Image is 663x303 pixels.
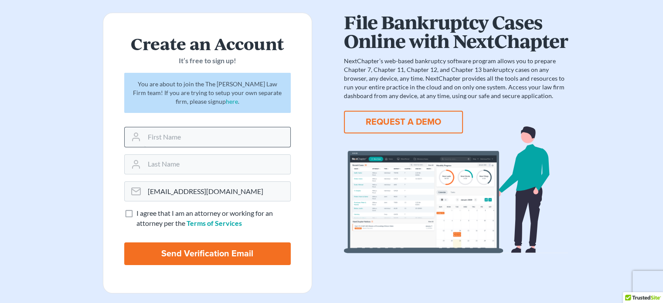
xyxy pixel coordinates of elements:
[226,98,238,105] a: here
[124,242,291,265] input: Send Verification Email
[124,73,291,113] div: You are about to join the The [PERSON_NAME] Law Firm team! If you are trying to setup your own se...
[344,57,568,100] p: NextChapter’s web-based bankruptcy software program allows you to prepare Chapter 7, Chapter 11, ...
[144,127,290,146] input: First Name
[344,111,463,133] button: REQUEST A DEMO
[144,182,290,201] input: Email Address
[124,34,291,52] h2: Create an Account
[344,13,568,50] h1: File Bankruptcy Cases Online with NextChapter
[187,219,242,227] a: Terms of Services
[136,209,273,227] span: I agree that I am an attorney or working for an attorney per the
[344,126,568,253] img: dashboard-867a026336fddd4d87f0941869007d5e2a59e2bc3a7d80a2916e9f42c0117099.svg
[124,56,291,66] p: It’s free to sign up!
[144,155,290,174] input: Last Name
